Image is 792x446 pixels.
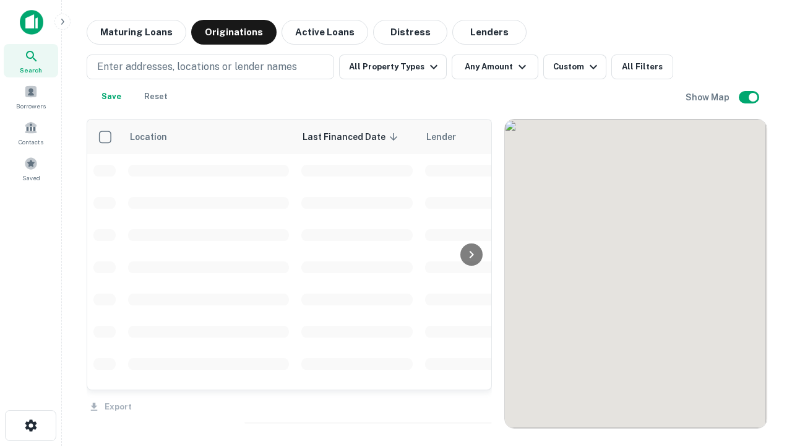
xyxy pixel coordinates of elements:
a: Contacts [4,116,58,149]
button: Originations [191,20,277,45]
button: Custom [543,55,606,79]
span: Search [20,65,42,75]
button: Maturing Loans [87,20,186,45]
button: Enter addresses, locations or lender names [87,55,334,79]
span: Location [129,129,183,144]
button: Active Loans [282,20,368,45]
span: Last Financed Date [303,129,402,144]
button: Reset [136,84,176,109]
button: Save your search to get updates of matches that match your search criteria. [92,84,131,109]
button: All Property Types [339,55,447,79]
button: Lenders [452,20,527,45]
span: Saved [22,173,40,183]
span: Borrowers [16,101,46,111]
h6: Show Map [686,90,731,104]
div: 0 0 [505,120,767,428]
span: Contacts [19,137,43,147]
a: Borrowers [4,80,58,113]
a: Search [4,44,58,77]
iframe: Chat Widget [730,347,792,406]
p: Enter addresses, locations or lender names [97,59,297,74]
th: Last Financed Date [295,120,419,154]
button: Any Amount [452,55,538,79]
th: Location [122,120,295,154]
a: Saved [4,152,58,185]
div: Custom [553,59,601,74]
span: Lender [426,129,456,144]
th: Lender [419,120,617,154]
img: capitalize-icon.png [20,10,43,35]
button: All Filters [611,55,673,79]
button: Distress [373,20,447,45]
